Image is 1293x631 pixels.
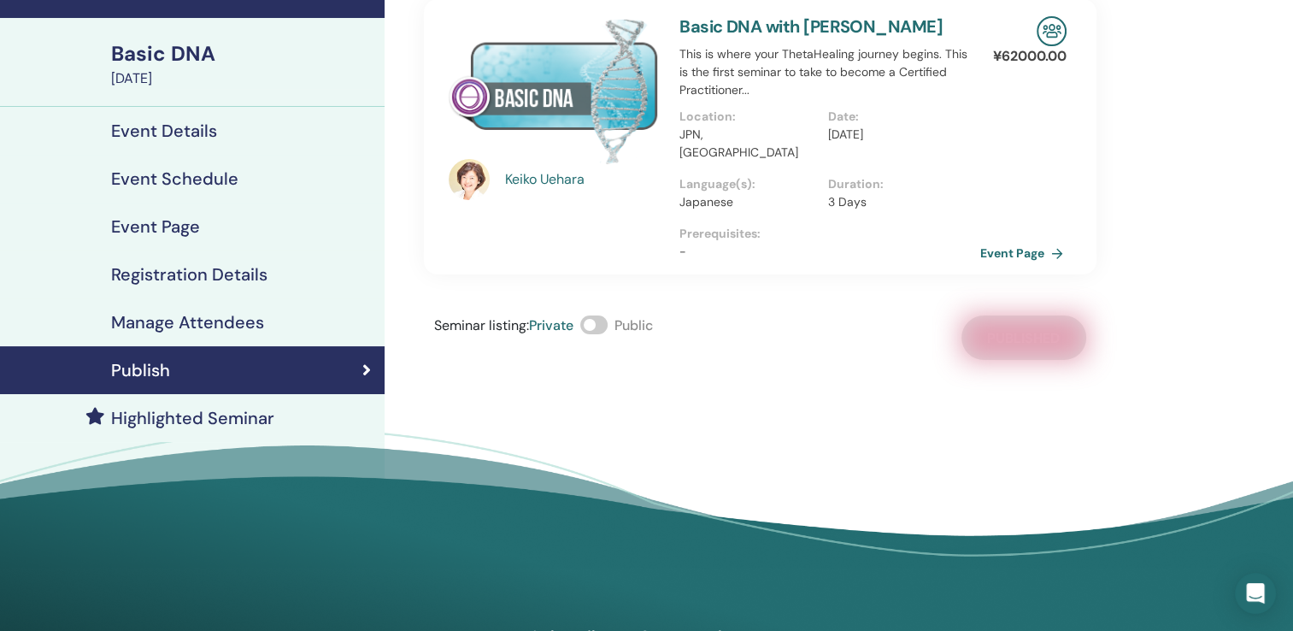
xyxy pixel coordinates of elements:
p: Japanese [679,193,818,211]
p: Duration : [828,175,967,193]
p: ¥ 62000.00 [993,46,1067,67]
div: [DATE] [111,68,374,89]
p: Prerequisites : [679,225,978,243]
div: Basic DNA [111,39,374,68]
h4: Highlighted Seminar [111,408,274,428]
img: Basic DNA [449,16,659,164]
a: Event Page [980,240,1070,266]
h4: Event Details [111,121,217,141]
h4: Event Schedule [111,168,238,189]
a: Keiko Uehara [505,169,663,190]
h4: Manage Attendees [111,312,264,333]
p: - [679,243,978,261]
p: Date : [828,108,967,126]
p: [DATE] [828,126,967,144]
img: default.jpg [449,159,490,200]
a: Basic DNA with [PERSON_NAME] [679,15,943,38]
span: Public [614,316,653,334]
p: This is where your ThetaHealing journey begins. This is the first seminar to take to become a Cer... [679,45,978,99]
div: Open Intercom Messenger [1235,573,1276,614]
p: Location : [679,108,818,126]
h4: Event Page [111,216,200,237]
p: 3 Days [828,193,967,211]
a: Basic DNA[DATE] [101,39,385,89]
h4: Publish [111,360,170,380]
span: Private [529,316,573,334]
span: Seminar listing : [434,316,529,334]
p: Language(s) : [679,175,818,193]
img: In-Person Seminar [1037,16,1067,46]
h4: Registration Details [111,264,267,285]
p: JPN, [GEOGRAPHIC_DATA] [679,126,818,162]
